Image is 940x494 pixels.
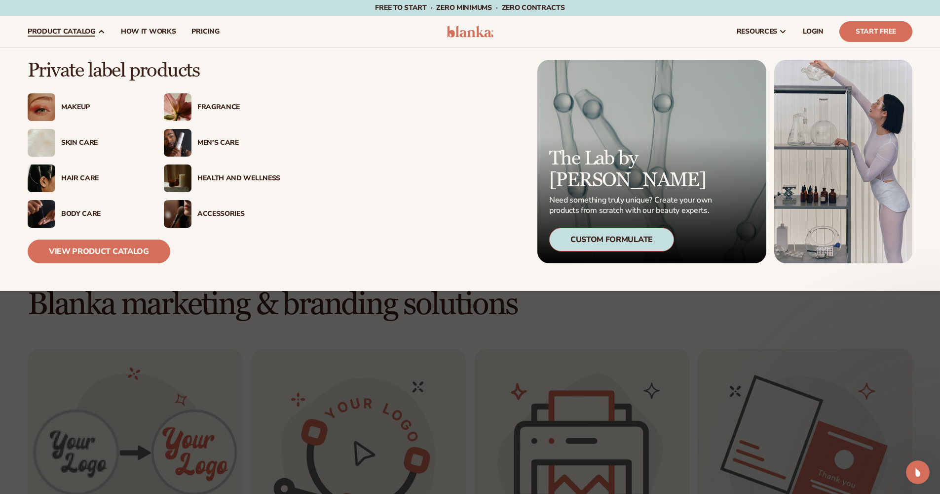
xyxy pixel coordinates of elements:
p: Private label products [28,60,280,82]
div: Health And Wellness [197,174,280,183]
div: Men’s Care [197,139,280,147]
img: Candles and incense on table. [164,165,191,192]
img: Female hair pulled back with clips. [28,165,55,192]
div: Skin Care [61,139,144,147]
span: LOGIN [803,28,824,36]
iframe: Intercom live chat [906,460,930,484]
a: Female with glitter eye makeup. Makeup [28,93,144,121]
a: Male holding moisturizer bottle. Men’s Care [164,129,280,157]
p: The Lab by [PERSON_NAME] [549,148,715,191]
a: Start Free [839,21,912,42]
span: product catalog [28,28,95,36]
img: Male hand applying moisturizer. [28,200,55,228]
img: Female in lab with equipment. [774,60,912,263]
p: Need something truly unique? Create your own products from scratch with our beauty experts. [549,195,715,216]
img: Male holding moisturizer bottle. [164,129,191,157]
span: pricing [191,28,219,36]
div: Makeup [61,103,144,112]
a: pricing [184,16,227,47]
div: Hair Care [61,174,144,183]
span: How It Works [121,28,176,36]
div: Body Care [61,210,144,218]
a: Candles and incense on table. Health And Wellness [164,165,280,192]
div: Fragrance [197,103,280,112]
a: Cream moisturizer swatch. Skin Care [28,129,144,157]
a: LOGIN [795,16,831,47]
a: View Product Catalog [28,240,170,263]
img: logo [447,26,493,38]
span: Free to start · ZERO minimums · ZERO contracts [375,3,564,12]
a: resources [729,16,795,47]
a: How It Works [113,16,184,47]
a: Microscopic product formula. The Lab by [PERSON_NAME] Need something truly unique? Create your ow... [537,60,766,263]
a: Female with makeup brush. Accessories [164,200,280,228]
div: Accessories [197,210,280,218]
div: Custom Formulate [549,228,674,251]
img: Female with glitter eye makeup. [28,93,55,121]
img: Female with makeup brush. [164,200,191,228]
img: Pink blooming flower. [164,93,191,121]
a: Female hair pulled back with clips. Hair Care [28,165,144,192]
a: Male hand applying moisturizer. Body Care [28,200,144,228]
span: resources [737,28,777,36]
a: Pink blooming flower. Fragrance [164,93,280,121]
a: product catalog [20,16,113,47]
img: Cream moisturizer swatch. [28,129,55,157]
